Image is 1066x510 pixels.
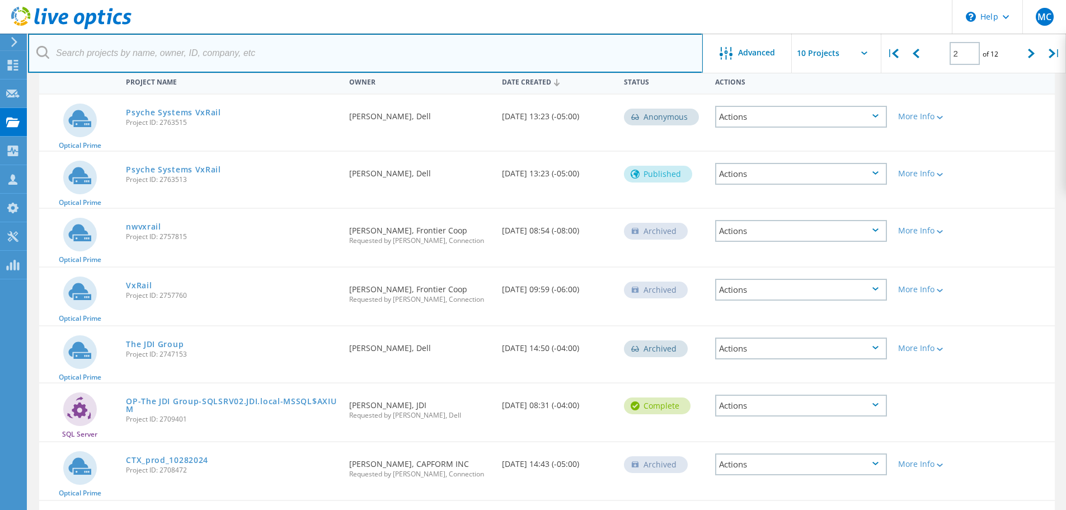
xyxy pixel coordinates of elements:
div: Published [624,166,692,183]
div: Archived [624,223,688,240]
a: nwvxrail [126,223,161,231]
div: Actions [715,338,887,359]
div: More Info [898,227,968,235]
div: | [881,34,904,73]
div: [DATE] 13:23 (-05:00) [496,152,618,189]
span: Optical Prime [59,199,101,206]
input: Search projects by name, owner, ID, company, etc [28,34,703,73]
div: Archived [624,340,688,357]
span: Requested by [PERSON_NAME], Dell [349,412,490,419]
span: Optical Prime [59,315,101,322]
div: [DATE] 09:59 (-06:00) [496,268,618,305]
div: More Info [898,113,968,120]
span: MC [1037,12,1051,21]
div: Status [618,71,710,91]
div: Owner [344,71,496,91]
a: Psyche Systems VxRail [126,109,221,116]
span: Project ID: 2763515 [126,119,338,126]
div: Actions [715,395,887,417]
div: Actions [710,71,893,91]
span: Advanced [738,49,775,57]
div: [DATE] 13:23 (-05:00) [496,95,618,132]
div: Archived [624,456,688,473]
div: Actions [715,453,887,475]
span: Project ID: 2757760 [126,292,338,299]
div: Project Name [120,71,344,91]
div: [DATE] 08:54 (-08:00) [496,209,618,246]
div: [PERSON_NAME], Frontier Coop [344,209,496,255]
a: OP-The JDI Group-SQLSRV02.JDI.local-MSSQL$AXIUM [126,397,338,413]
div: [DATE] 14:43 (-05:00) [496,442,618,479]
div: Actions [715,163,887,185]
div: Actions [715,279,887,301]
div: [PERSON_NAME], Dell [344,326,496,363]
span: Project ID: 2757815 [126,233,338,240]
a: The JDI Group [126,340,184,348]
div: Actions [715,106,887,128]
div: [PERSON_NAME], CAPFORM INC [344,442,496,489]
span: Optical Prime [59,256,101,263]
span: Project ID: 2709401 [126,416,338,423]
div: More Info [898,460,968,468]
div: | [1043,34,1066,73]
a: VxRail [126,282,152,289]
span: Requested by [PERSON_NAME], Connection [349,296,490,303]
div: Date Created [496,71,618,92]
div: More Info [898,286,968,293]
div: More Info [898,344,968,352]
span: Optical Prime [59,142,101,149]
div: [DATE] 08:31 (-04:00) [496,383,618,420]
a: Psyche Systems VxRail [126,166,221,174]
div: More Info [898,170,968,177]
span: Optical Prime [59,490,101,497]
span: Project ID: 2708472 [126,467,338,474]
span: Requested by [PERSON_NAME], Connection [349,237,490,244]
span: of 12 [983,49,998,59]
div: Anonymous [624,109,699,125]
span: Requested by [PERSON_NAME], Connection [349,471,490,478]
div: [PERSON_NAME], JDI [344,383,496,430]
svg: \n [966,12,976,22]
span: Project ID: 2763513 [126,176,338,183]
span: SQL Server [62,431,97,438]
div: Actions [715,220,887,242]
a: Live Optics Dashboard [11,24,132,31]
div: [DATE] 14:50 (-04:00) [496,326,618,363]
div: [PERSON_NAME], Dell [344,152,496,189]
span: Optical Prime [59,374,101,381]
span: Project ID: 2747153 [126,351,338,358]
a: CTX_prod_10282024 [126,456,208,464]
div: [PERSON_NAME], Dell [344,95,496,132]
div: [PERSON_NAME], Frontier Coop [344,268,496,314]
div: Complete [624,397,691,414]
div: Archived [624,282,688,298]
